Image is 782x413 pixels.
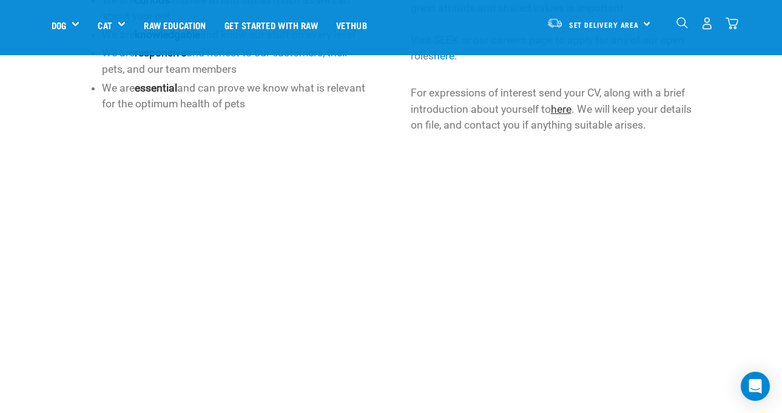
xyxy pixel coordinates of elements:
[98,18,112,32] a: Cat
[102,45,372,77] li: We are and honest to our customers, their pets, and our team members
[676,17,688,29] img: home-icon-1@2x.png
[327,1,376,49] a: Vethub
[726,17,738,30] img: home-icon@2x.png
[569,22,639,27] span: Set Delivery Area
[741,372,770,401] div: Open Intercom Messenger
[434,50,454,62] a: here
[52,18,66,32] a: Dog
[102,80,372,112] li: We are and can prove we know what is relevant for the optimum health of pets
[547,18,563,29] img: van-moving.png
[215,1,327,49] a: Get started with Raw
[135,1,215,49] a: Raw Education
[135,82,177,94] strong: essential
[551,103,571,115] a: here
[411,85,702,133] p: For expressions of interest send your CV, along with a brief introduction about yourself to . We ...
[701,17,713,30] img: user.png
